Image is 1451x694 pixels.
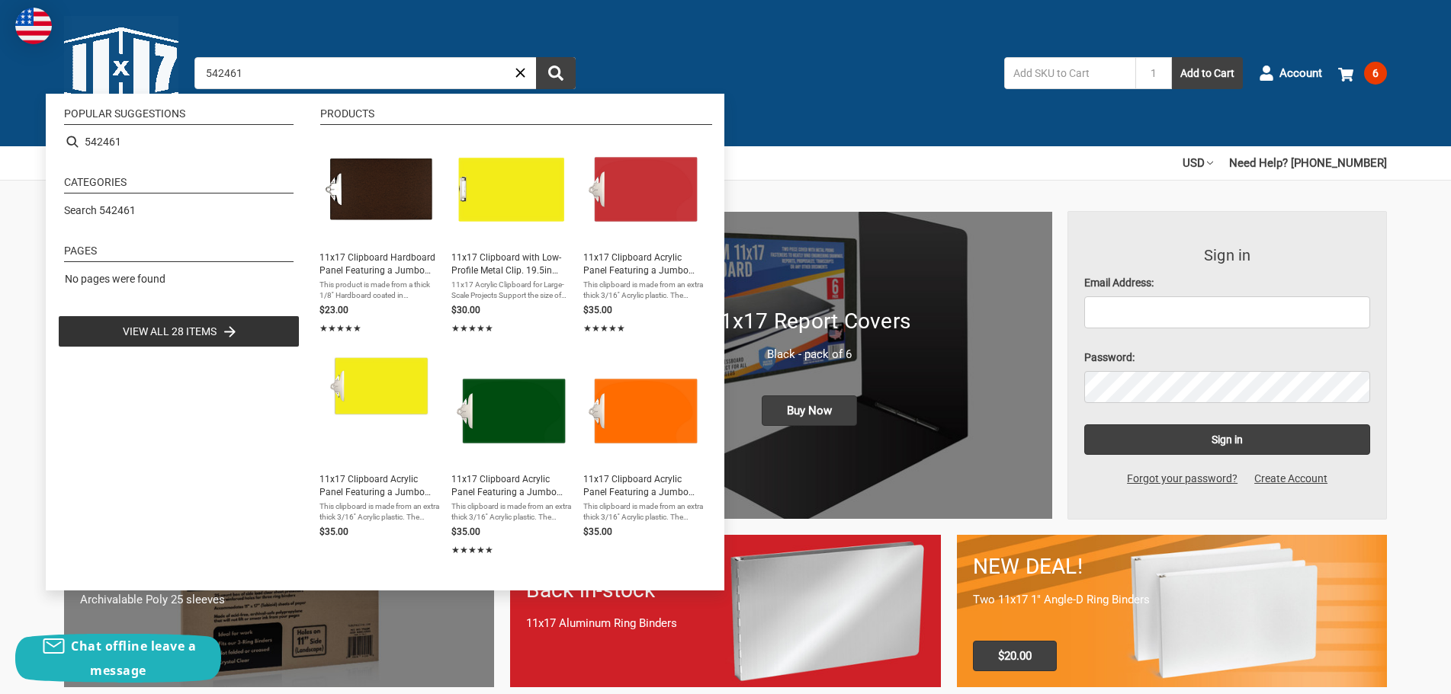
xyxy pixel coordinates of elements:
[64,245,294,262] li: Pages
[319,321,361,335] span: ★★★★★
[1246,471,1336,487] a: Create Account
[319,280,439,301] span: This product is made from a thick 1/8'' Hardboard coated in polyurethane spray for extra resistan...
[762,395,857,426] span: Buy Now
[451,305,480,315] span: $30.00
[451,501,571,523] span: This clipboard is made from an extra thick 3/16'' Acrylic plastic. The board edges are bull-nosed...
[588,134,698,245] img: 11x17 Clipboard Acrylic Panel Featuring a Jumbo Board Clip Red
[64,177,294,193] li: Categories
[526,574,924,606] h1: Back in-stock
[577,350,709,564] li: 11x17 Clipboard Acrylic Panel Featuring a Jumbo Board Clip Orange
[194,57,576,89] input: Search by keyword, brand or SKU
[15,8,52,44] img: duty and tax information for United States
[319,356,439,558] a: 11x17 Clipboard Acrylic Panel Featuring a Jumbo Board Clip Yellow11x17 Clipboard Acrylic Panel Fe...
[64,203,136,219] a: Search 542461
[1229,146,1387,180] a: Need Help? [PHONE_NUMBER]
[1259,53,1322,93] a: Account
[583,321,625,335] span: ★★★★★
[1084,244,1370,267] h3: Sign in
[510,535,940,686] a: Back in-stock 11x17 Aluminum Ring Binders
[1119,471,1246,487] a: Forgot your password?
[577,128,709,343] li: 11x17 Clipboard Acrylic Panel Featuring a Jumbo Board Clip Red
[973,591,1371,609] p: Two 11x17 1" Angle-D Ring Binders
[456,134,567,245] img: 11x17 Clipboard Acrylic Panel Featuring a Low Profile Clip Yellow
[512,65,528,81] a: Close
[319,526,348,537] span: $35.00
[319,356,439,416] img: 11x17 Clipboard Acrylic Panel Featuring a Jumbo Board Clip Yellow
[1338,53,1387,93] a: 6
[583,134,703,337] a: 11x17 Clipboard Acrylic Panel Featuring a Jumbo Board Clip Red11x17 Clipboard Acrylic Panel Featu...
[1183,146,1213,180] a: USD
[973,641,1057,671] span: $20.00
[80,591,478,609] p: Archivalable Poly 25 sleeves
[973,551,1371,583] h1: NEW DEAL!
[567,212,1053,519] a: 11x17 Report Covers 11x17 Report Covers Black - pack of 6 Buy Now
[58,197,300,224] li: Search 542461
[46,94,724,590] div: Instant Search Results
[583,251,703,277] span: 11x17 Clipboard Acrylic Panel Featuring a Jumbo Board Clip Red
[320,108,712,125] li: Products
[445,350,577,564] li: 11x17 Clipboard Acrylic Panel Featuring a Jumbo Board Clip Green
[583,280,703,301] span: This clipboard is made from an extra thick 3/16'' Acrylic plastic. The board edges are bull-nosed...
[451,280,571,301] span: 11x17 Acrylic Clipboard for Large-Scale Projects Support the size of your large-scale workflow wi...
[15,634,221,683] button: Chat offline leave a message
[583,473,703,499] span: 11x17 Clipboard Acrylic Panel Featuring a Jumbo Board Clip Orange
[583,305,612,315] span: $35.00
[313,128,445,343] li: 11x17 Clipboard Hardboard Panel Featuring a Jumbo Board Clip Brown
[64,108,294,125] li: Popular suggestions
[1084,424,1370,455] input: Sign in
[64,16,178,130] img: 11x17.com
[319,251,439,277] span: 11x17 Clipboard Hardboard Panel Featuring a Jumbo Board Clip Brown
[451,321,493,335] span: ★★★★★
[451,356,571,558] a: 11x17 Clipboard Acrylic Panel Featuring a Jumbo Board Clip Green11x17 Clipboard Acrylic Panel Fea...
[451,543,493,557] span: ★★★★★
[451,251,571,277] span: 11x17 Clipboard with Low-Profile Metal Clip. 19.5in Length Extra Large, Thick Yellow Acrylic Clip...
[58,315,300,347] li: View all 28 items
[1084,275,1370,291] label: Email Address:
[1004,57,1135,89] input: Add SKU to Cart
[319,134,439,337] a: 11x17 Clipboard Hardboard Panel Featuring a Jumbo Board Clip Brown11x17 Clipboard Hardboard Panel...
[1084,350,1370,366] label: Password:
[583,501,703,523] span: This clipboard is made from an extra thick 3/16'' Acrylic plastic. The board edges are bull-nosed...
[319,473,439,499] span: 11x17 Clipboard Acrylic Panel Featuring a Jumbo Board Clip Yellow
[123,323,217,340] span: View all 28 items
[567,212,1053,519] img: 11x17 Report Covers
[313,350,445,564] li: 11x17 Clipboard Acrylic Panel Featuring a Jumbo Board Clip Yellow
[324,134,435,245] img: 11x17 Clipboard Hardboard Panel Featuring a Jumbo Board Clip Brown
[1325,653,1451,694] iframe: Google Customer Reviews
[583,356,703,558] a: 11x17 Clipboard Acrylic Panel Featuring a Jumbo Board Clip Orange11x17 Clipboard Acrylic Panel Fe...
[71,638,196,679] span: Chat offline leave a message
[957,535,1387,686] a: 11x17 Binder 2-pack only $20.00 NEW DEAL! Two 11x17 1" Angle-D Ring Binders $20.00
[64,535,494,686] a: 11x17 sheet protectors 11x17 Sheet Protectors Archivalable Poly 25 sleeves Buy Now
[1172,57,1243,89] button: Add to Cart
[1279,65,1322,82] span: Account
[1364,62,1387,85] span: 6
[526,615,924,632] p: 11x17 Aluminum Ring Binders
[451,526,480,537] span: $35.00
[588,356,698,466] img: 11x17 Clipboard Acrylic Panel Featuring a Jumbo Board Clip Orange
[319,305,348,315] span: $23.00
[583,305,1037,337] h1: 11x17 Report Covers
[583,526,612,537] span: $35.00
[445,128,577,343] li: 11x17 Clipboard with Low-Profile Metal Clip. 19.5in Length Extra Large, Thick Yellow Acrylic Clip...
[456,356,567,466] img: 11x17 Clipboard Acrylic Panel Featuring a Jumbo Board Clip Green
[65,273,165,285] span: No pages were found
[451,134,571,337] a: 11x17 Clipboard Acrylic Panel Featuring a Low Profile Clip Yellow11x17 Clipboard with Low-Profile...
[319,501,439,523] span: This clipboard is made from an extra thick 3/16'' Acrylic plastic. The board edges are bull-nosed...
[451,473,571,499] span: 11x17 Clipboard Acrylic Panel Featuring a Jumbo Board Clip Green
[58,128,300,155] li: 542461
[583,346,1037,363] p: Black - pack of 6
